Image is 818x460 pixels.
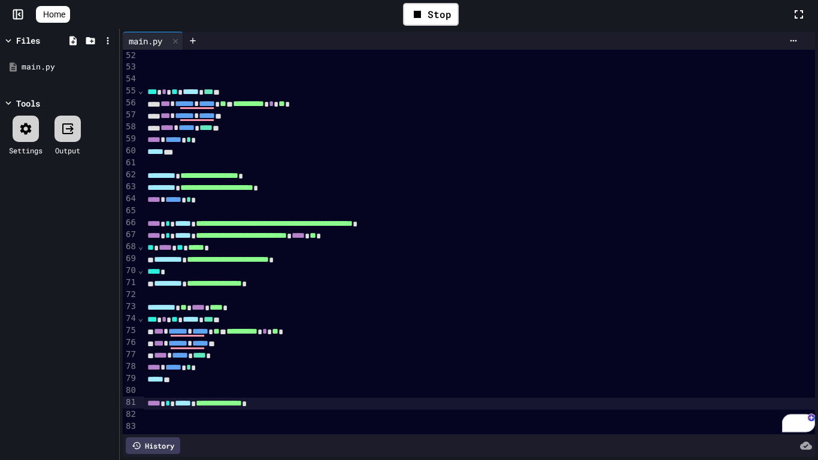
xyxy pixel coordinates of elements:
[123,385,138,397] div: 80
[123,361,138,373] div: 78
[123,217,138,229] div: 66
[123,145,138,157] div: 60
[123,313,138,325] div: 74
[123,73,138,85] div: 54
[123,85,138,97] div: 55
[138,86,144,95] span: Fold line
[123,301,138,313] div: 73
[123,253,138,265] div: 69
[123,97,138,109] div: 56
[123,229,138,241] div: 67
[123,35,168,47] div: main.py
[126,437,180,454] div: History
[123,109,138,121] div: 57
[36,6,70,23] a: Home
[123,241,138,253] div: 68
[123,121,138,133] div: 58
[43,8,65,20] span: Home
[123,265,138,277] div: 70
[123,205,138,217] div: 65
[403,3,459,26] div: Stop
[123,349,138,361] div: 77
[123,408,138,420] div: 82
[123,133,138,145] div: 59
[123,325,138,337] div: 75
[123,337,138,349] div: 76
[123,289,138,301] div: 72
[9,145,43,156] div: Settings
[138,241,144,251] span: Fold line
[123,181,138,193] div: 63
[55,145,80,156] div: Output
[123,373,138,385] div: 79
[16,34,40,47] div: Files
[123,50,138,62] div: 52
[123,397,138,408] div: 81
[123,277,138,289] div: 71
[123,157,138,169] div: 61
[123,193,138,205] div: 64
[138,313,144,323] span: Fold line
[123,32,183,50] div: main.py
[123,61,138,73] div: 53
[123,420,138,432] div: 83
[16,97,40,110] div: Tools
[138,265,144,275] span: Fold line
[123,169,138,181] div: 62
[22,61,115,73] div: main.py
